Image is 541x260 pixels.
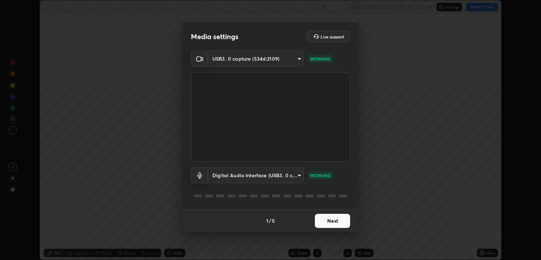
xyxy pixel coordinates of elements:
[321,35,344,39] h5: Live support
[272,217,275,224] h4: 5
[266,217,268,224] h4: 1
[191,32,238,41] h2: Media settings
[310,56,331,62] p: WORKING
[315,214,350,228] button: Next
[269,217,271,224] h4: /
[208,51,304,67] div: USB3. 0 capture (534d:2109)
[208,167,304,183] div: USB3. 0 capture (534d:2109)
[310,172,331,179] p: WORKING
